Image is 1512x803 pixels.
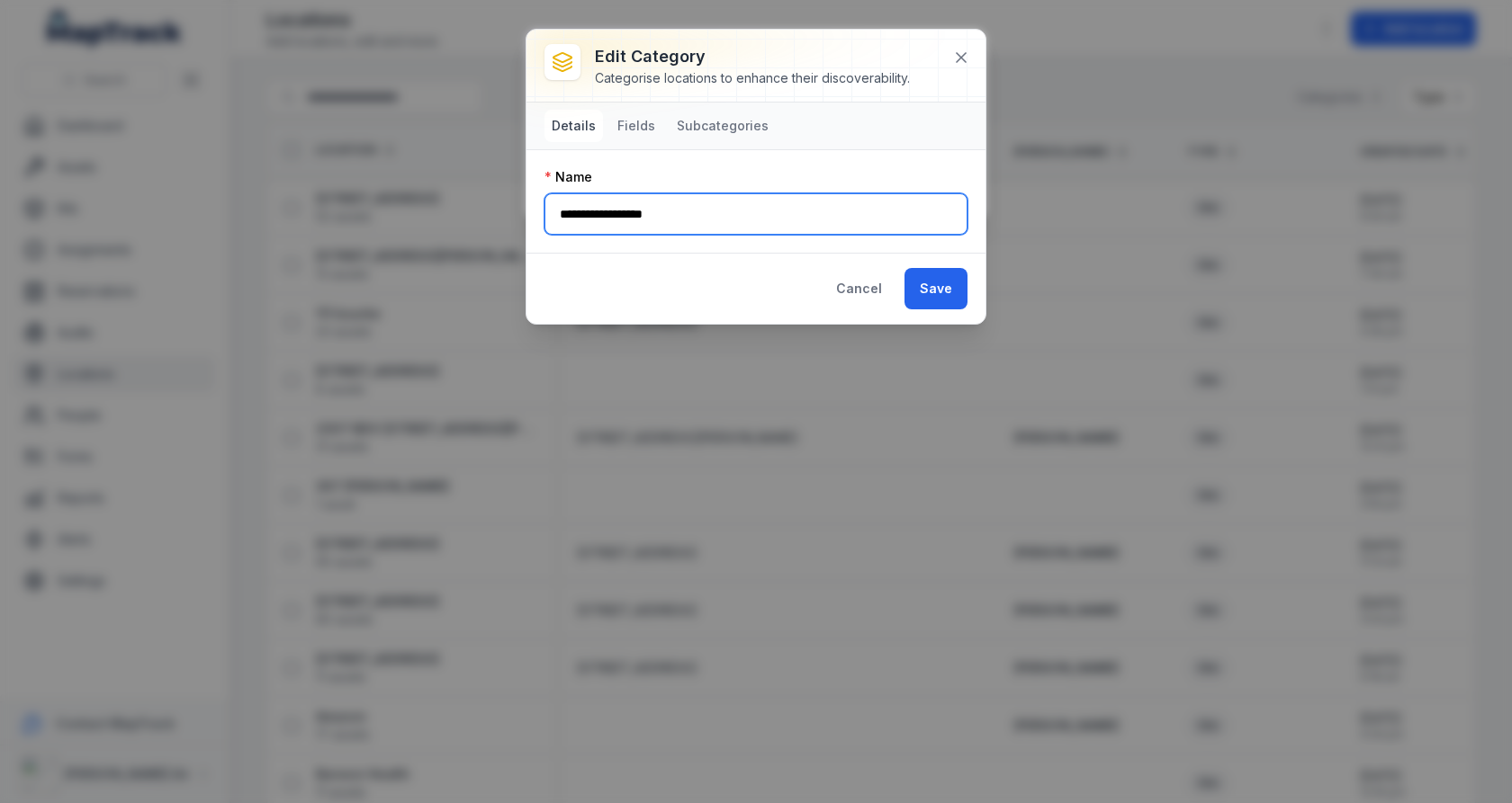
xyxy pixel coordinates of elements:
button: Subcategories [670,110,776,142]
button: Fields [610,110,662,142]
button: Save [904,268,967,309]
label: Name [544,168,592,186]
div: Categorise locations to enhance their discoverability. [595,69,910,87]
button: Details [544,110,603,142]
button: Cancel [821,268,897,309]
h3: Edit category [595,44,910,69]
